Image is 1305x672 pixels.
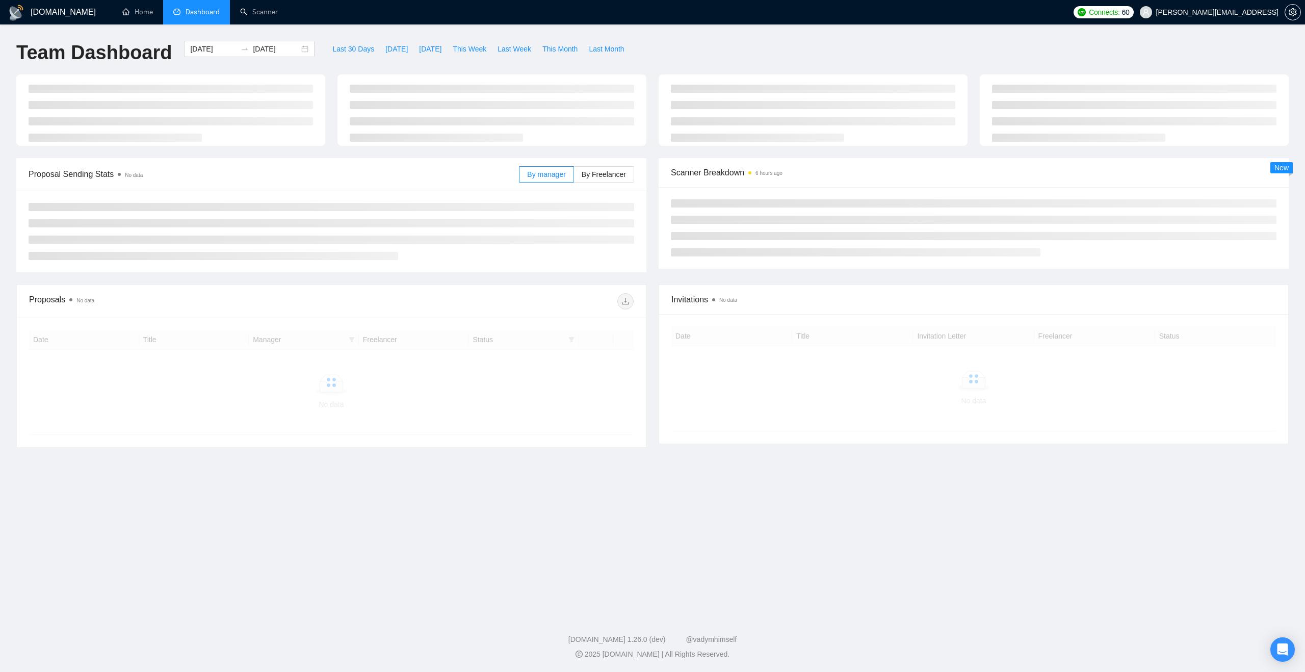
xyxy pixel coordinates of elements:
a: @vadymhimself [686,635,737,643]
span: user [1142,9,1150,16]
button: Last 30 Days [327,41,380,57]
div: Open Intercom Messenger [1270,637,1295,662]
div: 2025 [DOMAIN_NAME] | All Rights Reserved. [8,649,1297,660]
button: Last Month [583,41,630,57]
span: Last Week [498,43,531,55]
button: [DATE] [413,41,447,57]
img: upwork-logo.png [1078,8,1086,16]
input: End date [253,43,299,55]
button: This Week [447,41,492,57]
span: Last Month [589,43,624,55]
span: Dashboard [186,8,220,16]
input: Start date [190,43,237,55]
span: By Freelancer [582,170,626,178]
img: logo [8,5,24,21]
span: [DATE] [385,43,408,55]
span: By manager [527,170,565,178]
button: [DATE] [380,41,413,57]
button: Last Week [492,41,537,57]
a: homeHome [122,8,153,16]
span: This Week [453,43,486,55]
span: Invitations [671,293,1276,306]
time: 6 hours ago [755,170,782,176]
a: searchScanner [240,8,278,16]
span: No data [125,172,143,178]
span: New [1274,164,1289,172]
span: dashboard [173,8,180,15]
span: Proposal Sending Stats [29,168,519,180]
span: No data [719,297,737,303]
a: [DOMAIN_NAME] 1.26.0 (dev) [568,635,666,643]
span: [DATE] [419,43,441,55]
a: setting [1285,8,1301,16]
span: Scanner Breakdown [671,166,1276,179]
span: copyright [576,651,583,658]
span: setting [1285,8,1300,16]
button: setting [1285,4,1301,20]
span: to [241,45,249,53]
button: This Month [537,41,583,57]
h1: Team Dashboard [16,41,172,65]
span: swap-right [241,45,249,53]
span: 60 [1122,7,1130,18]
span: No data [76,298,94,303]
span: This Month [542,43,578,55]
span: Last 30 Days [332,43,374,55]
div: Proposals [29,293,331,309]
span: Connects: [1089,7,1119,18]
